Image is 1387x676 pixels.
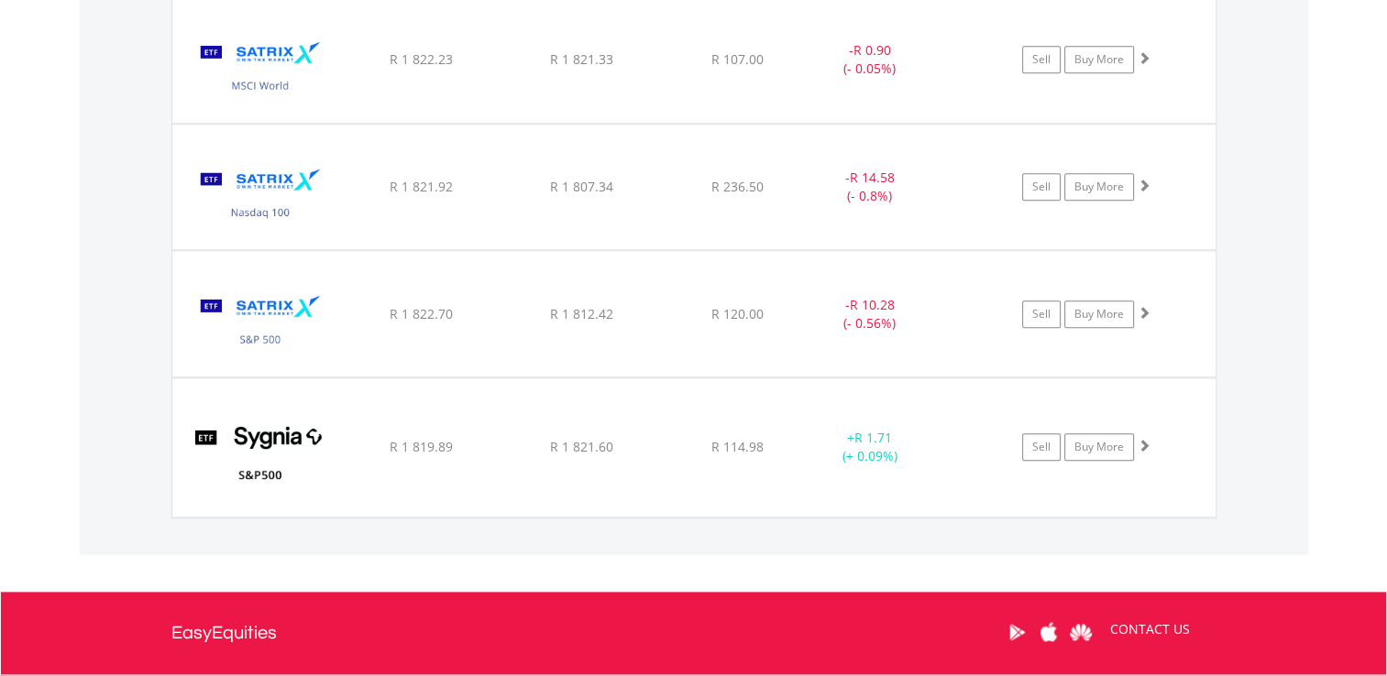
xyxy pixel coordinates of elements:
[853,41,891,59] span: R 0.90
[801,169,940,205] div: - (- 0.8%)
[854,429,892,446] span: R 1.71
[390,438,453,455] span: R 1 819.89
[711,305,764,322] span: R 120.00
[1065,604,1097,660] a: Huawei
[1097,604,1203,655] a: CONTACT US
[1064,300,1134,328] a: Buy More
[850,169,895,186] span: R 14.58
[801,429,940,465] div: + (+ 0.09%)
[711,50,764,68] span: R 107.00
[390,50,453,68] span: R 1 822.23
[1064,433,1134,461] a: Buy More
[711,438,764,455] span: R 114.98
[550,178,613,195] span: R 1 807.34
[1001,604,1033,660] a: Google Play
[850,296,895,313] span: R 10.28
[550,305,613,322] span: R 1 812.42
[801,41,940,78] div: - (- 0.05%)
[182,401,339,511] img: EQU.ZA.SYG500.png
[1064,173,1134,201] a: Buy More
[390,305,453,322] span: R 1 822.70
[711,178,764,195] span: R 236.50
[1022,300,1061,328] a: Sell
[1022,46,1061,73] a: Sell
[171,592,277,674] a: EasyEquities
[182,274,339,372] img: EQU.ZA.STX500.png
[550,50,613,68] span: R 1 821.33
[182,147,339,245] img: EQU.ZA.STXNDQ.png
[550,438,613,455] span: R 1 821.60
[1033,604,1065,660] a: Apple
[1022,433,1061,461] a: Sell
[182,20,339,118] img: EQU.ZA.STXWDM.png
[1022,173,1061,201] a: Sell
[801,296,940,333] div: - (- 0.56%)
[390,178,453,195] span: R 1 821.92
[1064,46,1134,73] a: Buy More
